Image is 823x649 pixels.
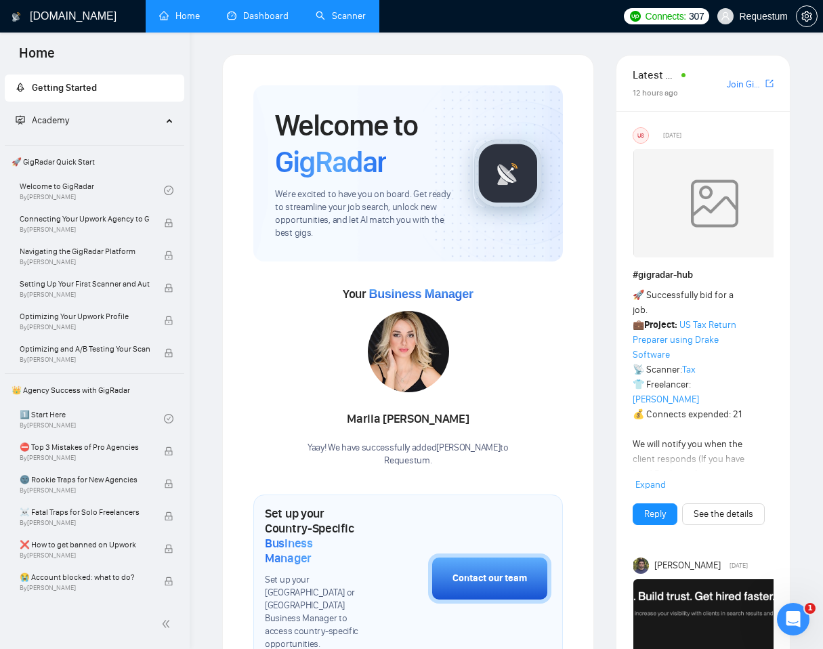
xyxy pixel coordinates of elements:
[164,218,173,228] span: lock
[777,603,809,635] iframe: Intercom live chat
[765,77,774,90] a: export
[20,258,150,266] span: By [PERSON_NAME]
[164,414,173,423] span: check-circle
[452,571,527,586] div: Contact our team
[20,212,150,226] span: Connecting Your Upwork Agency to GigRadar
[6,148,183,175] span: 🚀 GigRadar Quick Start
[20,226,150,234] span: By [PERSON_NAME]
[32,114,69,126] span: Academy
[159,10,200,22] a: homeHome
[164,186,173,195] span: check-circle
[16,114,69,126] span: Academy
[164,511,173,521] span: lock
[16,115,25,125] span: fund-projection-screen
[32,82,97,93] span: Getting Started
[368,287,473,301] span: Business Manager
[633,558,650,574] img: Toby Fox-Mason
[20,310,150,323] span: Optimizing Your Upwork Profile
[20,245,150,258] span: Navigating the GigRadar Platform
[164,348,173,358] span: lock
[635,479,666,490] span: Expand
[646,9,686,24] span: Connects:
[164,316,173,325] span: lock
[8,43,66,72] span: Home
[633,503,677,525] button: Reply
[663,129,681,142] span: [DATE]
[16,83,25,92] span: rocket
[164,577,173,586] span: lock
[633,149,796,257] img: weqQh+iSagEgQAAAABJRU5ErkJggg==
[428,553,551,604] button: Contact our team
[343,287,473,301] span: Your
[682,503,765,525] button: See the details
[5,75,184,102] li: Getting Started
[275,107,452,180] h1: Welcome to
[20,175,164,205] a: Welcome to GigRadarBy[PERSON_NAME]
[164,446,173,456] span: lock
[633,268,774,282] h1: # gigradar-hub
[161,617,175,631] span: double-left
[20,584,150,592] span: By [PERSON_NAME]
[474,140,542,207] img: gigradar-logo.png
[20,538,150,551] span: ❌ How to get banned on Upwork
[765,78,774,89] span: export
[20,486,150,495] span: By [PERSON_NAME]
[265,536,360,566] span: Business Manager
[633,66,677,83] span: Latest Posts from the GigRadar Community
[20,277,150,291] span: Setting Up Your First Scanner and Auto-Bidder
[308,455,509,467] p: Requestum .
[694,507,753,522] a: See the details
[20,519,150,527] span: By [PERSON_NAME]
[633,394,699,405] a: [PERSON_NAME]
[721,12,730,21] span: user
[308,408,509,431] div: Mariia [PERSON_NAME]
[20,454,150,462] span: By [PERSON_NAME]
[20,404,164,434] a: 1️⃣ Start HereBy[PERSON_NAME]
[20,356,150,364] span: By [PERSON_NAME]
[164,251,173,260] span: lock
[644,319,677,331] strong: Project:
[796,11,818,22] a: setting
[682,364,696,375] a: Tax
[275,188,452,240] span: We're excited to have you on board. Get ready to streamline your job search, unlock new opportuni...
[20,505,150,519] span: ☠️ Fatal Traps for Solo Freelancers
[20,291,150,299] span: By [PERSON_NAME]
[12,6,21,28] img: logo
[730,560,748,572] span: [DATE]
[20,323,150,331] span: By [PERSON_NAME]
[633,88,678,98] span: 12 hours ago
[727,77,763,92] a: Join GigRadar Slack Community
[630,11,641,22] img: upwork-logo.png
[265,506,360,566] h1: Set up your Country-Specific
[227,10,289,22] a: dashboardDashboard
[20,473,150,486] span: 🌚 Rookie Traps for New Agencies
[20,570,150,584] span: 😭 Account blocked: what to do?
[20,551,150,560] span: By [PERSON_NAME]
[796,5,818,27] button: setting
[275,144,386,180] span: GigRadar
[633,319,736,360] a: US Tax Return Preparer using Drake Software
[368,311,449,392] img: 1686131568108-42.jpg
[689,9,704,24] span: 307
[654,558,721,573] span: [PERSON_NAME]
[308,442,509,467] div: Yaay! We have successfully added [PERSON_NAME] to
[797,11,817,22] span: setting
[164,544,173,553] span: lock
[6,377,183,404] span: 👑 Agency Success with GigRadar
[633,128,648,143] div: US
[805,603,816,614] span: 1
[20,342,150,356] span: Optimizing and A/B Testing Your Scanner for Better Results
[644,507,666,522] a: Reply
[164,479,173,488] span: lock
[164,283,173,293] span: lock
[20,440,150,454] span: ⛔ Top 3 Mistakes of Pro Agencies
[316,10,366,22] a: searchScanner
